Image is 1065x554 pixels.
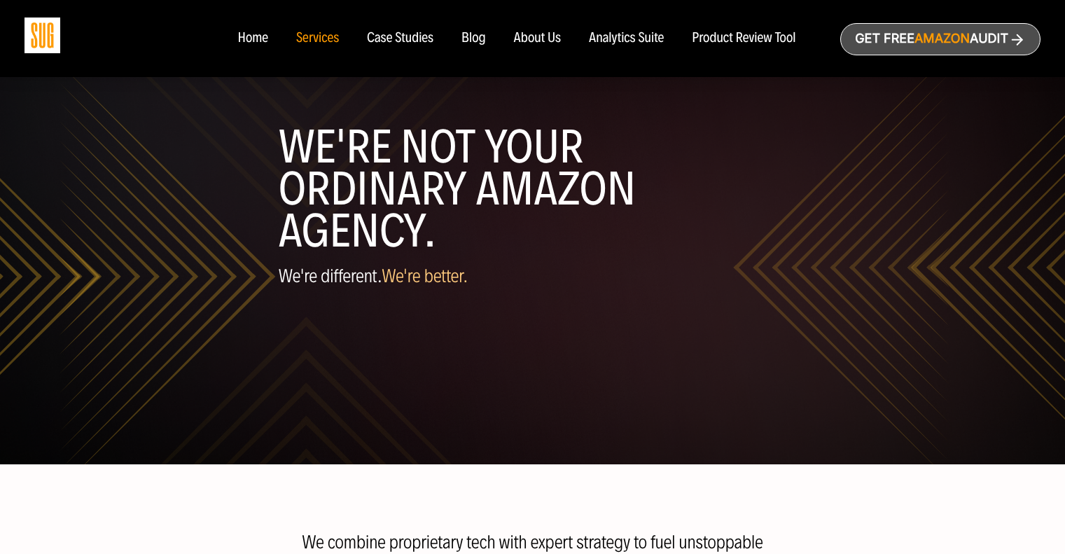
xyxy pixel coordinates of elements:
[840,23,1040,55] a: Get freeAmazonAudit
[382,265,468,287] span: We're better.
[25,18,60,53] img: Sug
[514,31,562,46] a: About Us
[589,31,664,46] a: Analytics Suite
[461,31,486,46] a: Blog
[237,31,267,46] a: Home
[296,31,339,46] a: Services
[279,266,787,286] p: We're different.
[914,32,970,46] span: Amazon
[692,31,795,46] a: Product Review Tool
[367,31,433,46] a: Case Studies
[279,126,787,252] h1: WE'RE NOT YOUR ORDINARY AMAZON AGENCY.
